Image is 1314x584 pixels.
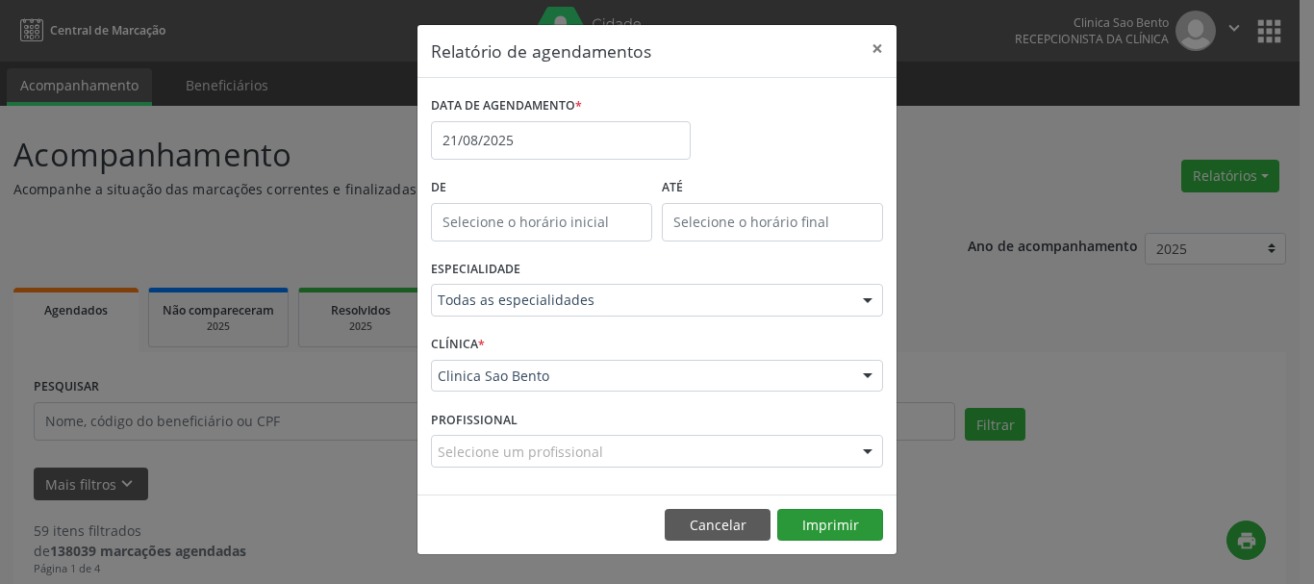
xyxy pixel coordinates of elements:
[431,405,518,435] label: PROFISSIONAL
[858,25,897,72] button: Close
[431,173,652,203] label: De
[431,203,652,241] input: Selecione o horário inicial
[438,291,844,310] span: Todas as especialidades
[431,330,485,360] label: CLÍNICA
[431,38,651,63] h5: Relatório de agendamentos
[438,367,844,386] span: Clinica Sao Bento
[431,91,582,121] label: DATA DE AGENDAMENTO
[662,203,883,241] input: Selecione o horário final
[431,121,691,160] input: Selecione uma data ou intervalo
[777,509,883,542] button: Imprimir
[662,173,883,203] label: ATÉ
[431,255,520,285] label: ESPECIALIDADE
[438,442,603,462] span: Selecione um profissional
[665,509,771,542] button: Cancelar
